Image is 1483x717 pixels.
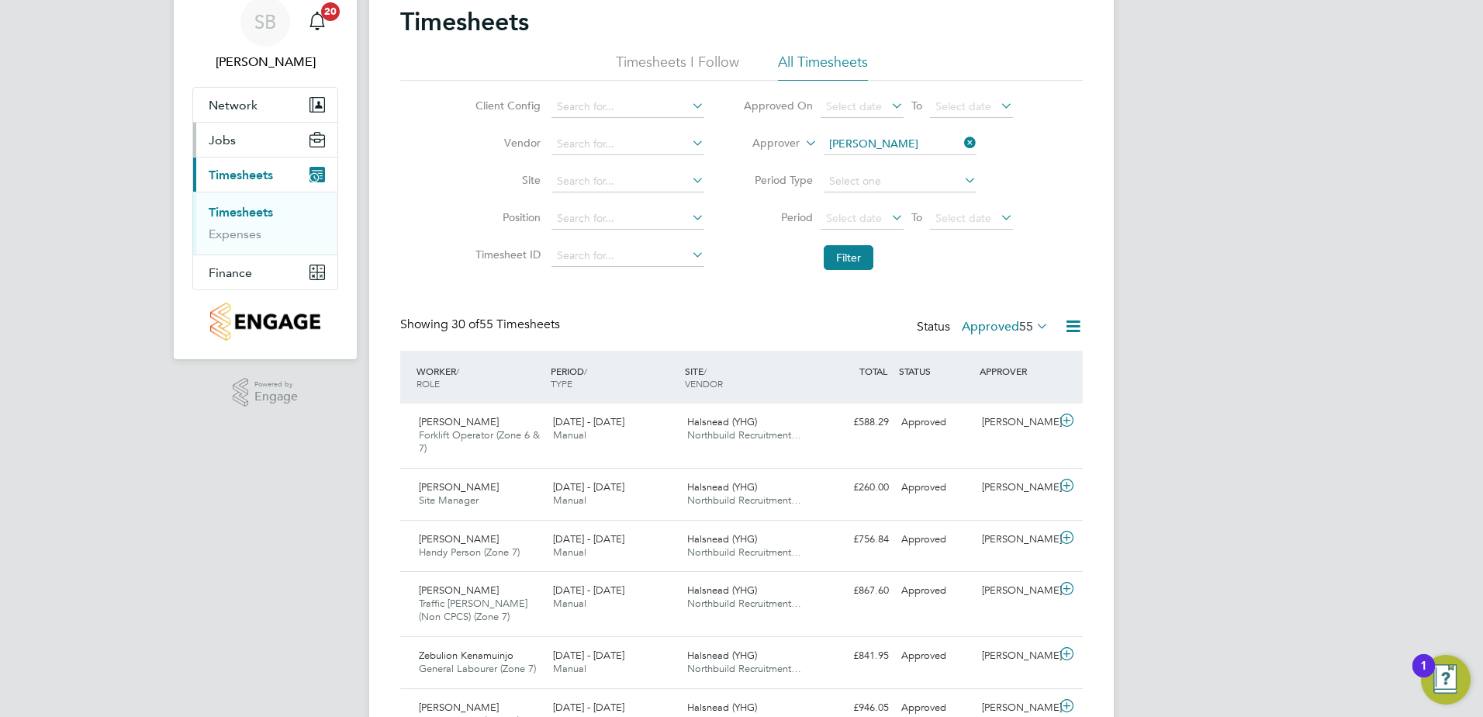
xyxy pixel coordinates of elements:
[687,494,801,507] span: Northbuild Recruitment…
[743,173,813,187] label: Period Type
[687,701,757,714] span: Halsnead (YHG)
[419,532,499,546] span: [PERSON_NAME]
[814,643,895,669] div: £841.95
[193,192,337,255] div: Timesheets
[254,390,298,404] span: Engage
[553,662,586,675] span: Manual
[400,317,563,333] div: Showing
[419,584,499,597] span: [PERSON_NAME]
[730,136,800,151] label: Approver
[551,377,572,390] span: TYPE
[209,205,273,220] a: Timesheets
[681,357,815,397] div: SITE
[193,255,337,289] button: Finance
[584,365,587,377] span: /
[824,171,977,192] input: Select one
[471,136,541,150] label: Vendor
[814,475,895,501] div: £260.00
[419,415,499,428] span: [PERSON_NAME]
[962,319,1049,334] label: Approved
[917,317,1052,338] div: Status
[553,415,624,428] span: [DATE] - [DATE]
[895,578,976,604] div: Approved
[209,227,261,241] a: Expenses
[553,701,624,714] span: [DATE] - [DATE]
[703,365,707,377] span: /
[553,649,624,662] span: [DATE] - [DATE]
[976,527,1056,552] div: [PERSON_NAME]
[551,245,704,267] input: Search for...
[553,494,586,507] span: Manual
[1421,655,1471,705] button: Open Resource Center, 1 new notification
[826,99,882,113] span: Select date
[687,597,801,610] span: Northbuild Recruitment…
[685,377,723,390] span: VENDOR
[687,649,757,662] span: Halsnead (YHG)
[895,410,976,435] div: Approved
[553,597,586,610] span: Manual
[687,480,757,494] span: Halsnead (YHG)
[471,248,541,262] label: Timesheet ID
[824,133,977,155] input: Search for...
[254,12,276,32] span: SB
[456,365,459,377] span: /
[935,211,991,225] span: Select date
[192,303,338,341] a: Go to home page
[895,527,976,552] div: Approved
[209,168,273,182] span: Timesheets
[976,357,1056,385] div: APPROVER
[451,317,479,332] span: 30 of
[419,494,479,507] span: Site Manager
[419,662,536,675] span: General Labourer (Zone 7)
[551,208,704,230] input: Search for...
[419,649,513,662] span: Zebulion Kenamuinjo
[193,88,337,122] button: Network
[192,53,338,71] span: Samantha Bolshaw
[687,415,757,428] span: Halsnead (YHG)
[826,211,882,225] span: Select date
[553,532,624,546] span: [DATE] - [DATE]
[687,428,801,442] span: Northbuild Recruitment…
[859,365,887,377] span: TOTAL
[210,303,320,341] img: countryside-properties-logo-retina.png
[193,123,337,157] button: Jobs
[553,546,586,559] span: Manual
[1019,319,1033,334] span: 55
[976,643,1056,669] div: [PERSON_NAME]
[321,2,340,21] span: 20
[209,133,236,147] span: Jobs
[976,475,1056,501] div: [PERSON_NAME]
[687,662,801,675] span: Northbuild Recruitment…
[687,584,757,597] span: Halsnead (YHG)
[907,207,927,227] span: To
[687,532,757,546] span: Halsnead (YHG)
[895,643,976,669] div: Approved
[417,377,440,390] span: ROLE
[233,378,299,407] a: Powered byEngage
[551,96,704,118] input: Search for...
[976,410,1056,435] div: [PERSON_NAME]
[254,378,298,391] span: Powered by
[551,133,704,155] input: Search for...
[814,527,895,552] div: £756.84
[743,99,813,113] label: Approved On
[616,53,739,81] li: Timesheets I Follow
[451,317,560,332] span: 55 Timesheets
[976,578,1056,604] div: [PERSON_NAME]
[419,546,520,559] span: Handy Person (Zone 7)
[209,265,252,280] span: Finance
[471,99,541,113] label: Client Config
[209,98,258,113] span: Network
[824,245,873,270] button: Filter
[553,428,586,442] span: Manual
[687,546,801,559] span: Northbuild Recruitment…
[551,171,704,192] input: Search for...
[400,6,529,37] h2: Timesheets
[471,173,541,187] label: Site
[895,475,976,501] div: Approved
[814,578,895,604] div: £867.60
[419,480,499,494] span: [PERSON_NAME]
[193,158,337,192] button: Timesheets
[419,597,527,623] span: Traffic [PERSON_NAME] (Non CPCS) (Zone 7)
[778,53,868,81] li: All Timesheets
